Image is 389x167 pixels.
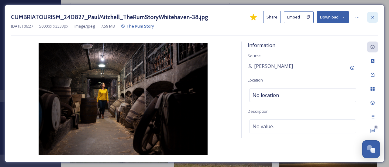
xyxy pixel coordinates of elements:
[74,23,95,29] span: image/jpeg
[101,23,115,29] span: 7.59 MB
[263,11,281,23] button: Share
[253,123,274,130] span: No value.
[253,92,279,99] span: No location
[126,23,154,29] span: The Rum Story
[248,53,261,58] span: Source
[254,62,293,70] span: [PERSON_NAME]
[11,13,208,22] h3: CUMBRIATOURISM_240827_PaulMitchell_TheRumStoryWhitehaven-38.jpg
[374,125,378,129] div: 0
[248,42,275,48] span: Information
[11,23,33,29] span: [DATE] 06:27
[39,23,68,29] span: 5000 px x 3333 px
[362,140,380,158] button: Open Chat
[248,77,263,83] span: Location
[284,11,303,23] button: Embed
[317,11,349,23] button: Download
[11,43,235,155] img: CUMBRIATOURISM_240827_PaulMitchell_TheRumStoryWhitehaven-38.jpg
[248,109,269,114] span: Description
